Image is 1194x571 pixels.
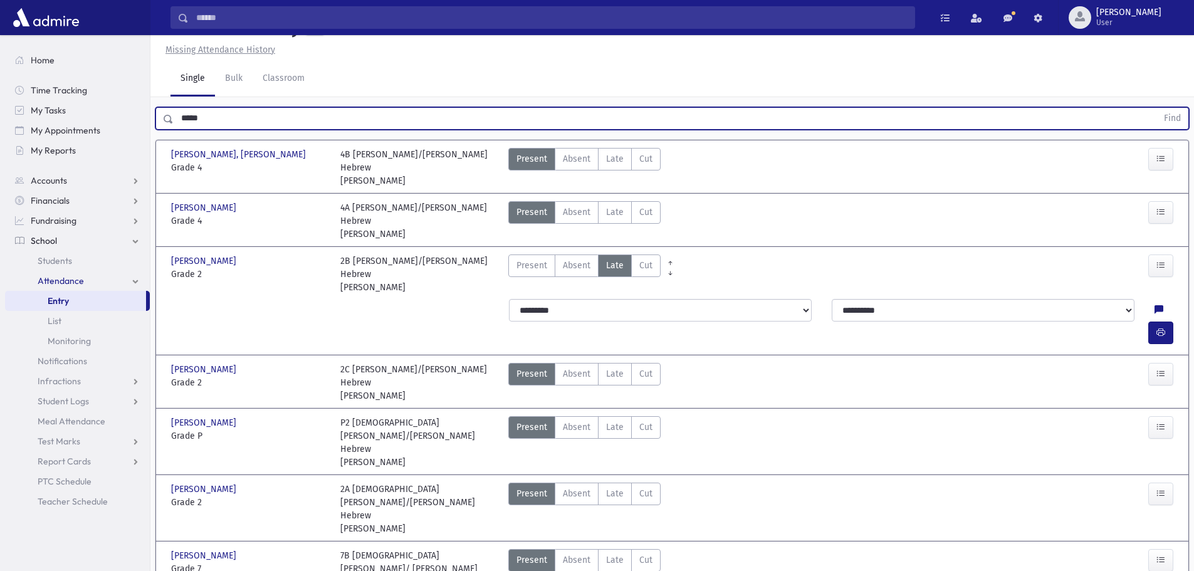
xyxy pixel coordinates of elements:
span: Absent [563,421,590,434]
span: My Appointments [31,125,100,136]
span: Report Cards [38,456,91,467]
span: [PERSON_NAME] [171,483,239,496]
span: Meal Attendance [38,416,105,427]
a: Classroom [253,61,315,97]
span: Cut [639,206,652,219]
span: Students [38,255,72,266]
span: Attendance [38,275,84,286]
span: Absent [563,206,590,219]
span: Grade 4 [171,161,328,174]
span: My Tasks [31,105,66,116]
div: P2 [DEMOGRAPHIC_DATA][PERSON_NAME]/[PERSON_NAME] Hebrew [PERSON_NAME] [340,416,497,469]
span: Present [516,553,547,567]
a: Fundraising [5,211,150,231]
span: Grade P [171,429,328,443]
a: Single [170,61,215,97]
a: Students [5,251,150,271]
a: My Reports [5,140,150,160]
a: Test Marks [5,431,150,451]
span: Late [606,259,624,272]
div: 4B [PERSON_NAME]/[PERSON_NAME] Hebrew [PERSON_NAME] [340,148,497,187]
a: Accounts [5,170,150,191]
span: Fundraising [31,215,76,226]
span: [PERSON_NAME] [171,201,239,214]
span: My Reports [31,145,76,156]
a: PTC Schedule [5,471,150,491]
div: 2C [PERSON_NAME]/[PERSON_NAME] Hebrew [PERSON_NAME] [340,363,497,402]
span: User [1096,18,1161,28]
a: My Tasks [5,100,150,120]
span: Late [606,152,624,165]
a: Meal Attendance [5,411,150,431]
span: [PERSON_NAME] [171,549,239,562]
span: Late [606,553,624,567]
span: Late [606,206,624,219]
span: Cut [639,421,652,434]
span: Financials [31,195,70,206]
span: School [31,235,57,246]
span: Cut [639,259,652,272]
a: Time Tracking [5,80,150,100]
span: Absent [563,487,590,500]
div: AttTypes [508,363,661,402]
span: Present [516,487,547,500]
span: [PERSON_NAME] [171,363,239,376]
span: Cut [639,152,652,165]
span: Absent [563,367,590,380]
div: AttTypes [508,254,661,294]
img: AdmirePro [10,5,82,30]
a: Missing Attendance History [160,45,275,55]
span: Present [516,421,547,434]
span: Late [606,421,624,434]
div: AttTypes [508,148,661,187]
a: My Appointments [5,120,150,140]
span: List [48,315,61,327]
a: Entry [5,291,146,311]
span: Present [516,259,547,272]
span: Present [516,367,547,380]
div: AttTypes [508,201,661,241]
span: Cut [639,367,652,380]
span: [PERSON_NAME] [171,416,239,429]
a: List [5,311,150,331]
u: Missing Attendance History [165,45,275,55]
a: Bulk [215,61,253,97]
span: Student Logs [38,396,89,407]
a: School [5,231,150,251]
span: Teacher Schedule [38,496,108,507]
div: 4A [PERSON_NAME]/[PERSON_NAME] Hebrew [PERSON_NAME] [340,201,497,241]
span: Late [606,487,624,500]
div: 2A [DEMOGRAPHIC_DATA][PERSON_NAME]/[PERSON_NAME] Hebrew [PERSON_NAME] [340,483,497,535]
span: Grade 2 [171,376,328,389]
span: Late [606,367,624,380]
a: Infractions [5,371,150,391]
div: AttTypes [508,483,661,535]
span: Cut [639,487,652,500]
span: Present [516,206,547,219]
span: [PERSON_NAME] [1096,8,1161,18]
span: Grade 2 [171,496,328,509]
span: Grade 4 [171,214,328,228]
span: Test Marks [38,436,80,447]
span: Present [516,152,547,165]
a: Report Cards [5,451,150,471]
span: Entry [48,295,69,306]
span: Absent [563,553,590,567]
a: Attendance [5,271,150,291]
span: Absent [563,259,590,272]
a: Home [5,50,150,70]
div: AttTypes [508,416,661,469]
a: Student Logs [5,391,150,411]
span: Monitoring [48,335,91,347]
div: 2B [PERSON_NAME]/[PERSON_NAME] Hebrew [PERSON_NAME] [340,254,497,294]
button: Find [1156,108,1188,129]
span: PTC Schedule [38,476,92,487]
a: Teacher Schedule [5,491,150,511]
span: Home [31,55,55,66]
span: Notifications [38,355,87,367]
span: Absent [563,152,590,165]
span: Accounts [31,175,67,186]
a: Financials [5,191,150,211]
a: Notifications [5,351,150,371]
span: [PERSON_NAME] [171,254,239,268]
